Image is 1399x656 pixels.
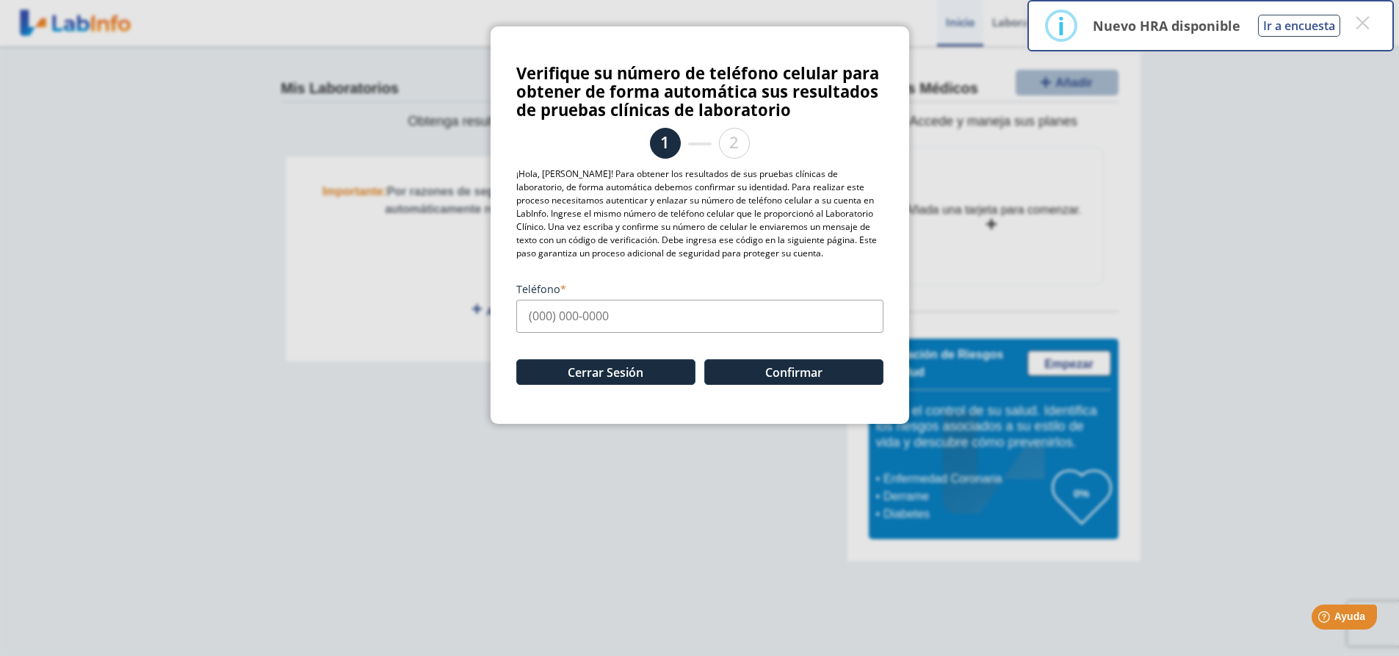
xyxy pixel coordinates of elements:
[1349,10,1375,36] button: Close this dialog
[1268,599,1383,640] iframe: Help widget launcher
[516,167,883,260] p: ¡Hola, [PERSON_NAME]! Para obtener los resultados de sus pruebas clínicas de laboratorio, de form...
[719,128,750,159] li: 2
[1093,17,1240,35] p: Nuevo HRA disponible
[516,282,883,296] label: Teléfono
[516,64,883,119] h3: Verifique su número de teléfono celular para obtener de forma automática sus resultados de prueba...
[650,128,681,159] li: 1
[516,359,695,385] button: Cerrar Sesión
[516,300,883,333] input: (000) 000-0000
[1258,15,1340,37] button: Ir a encuesta
[1058,12,1065,39] div: i
[704,359,883,385] button: Confirmar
